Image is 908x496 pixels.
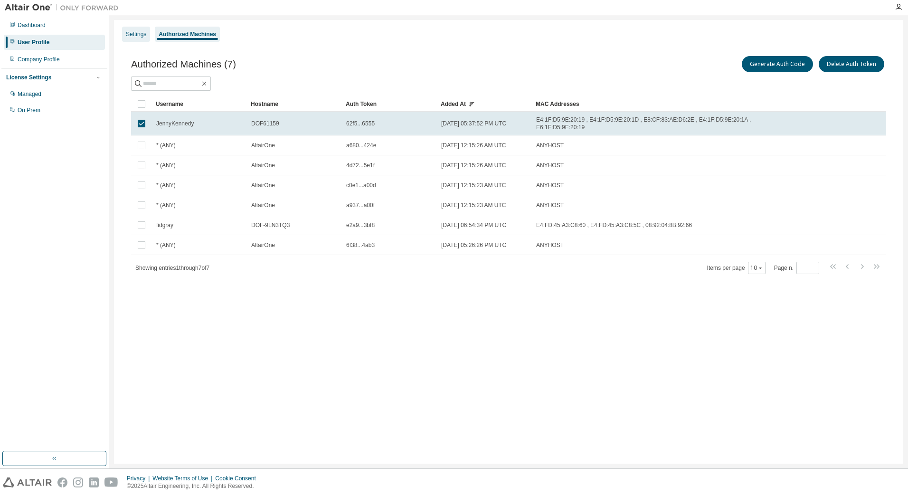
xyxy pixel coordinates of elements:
div: Settings [126,30,146,38]
span: ANYHOST [536,162,564,169]
button: Delete Auth Token [819,56,884,72]
div: Dashboard [18,21,46,29]
span: a937...a00f [346,201,375,209]
div: Managed [18,90,41,98]
span: AltairOne [251,241,275,249]
img: facebook.svg [57,477,67,487]
div: Added At [441,96,528,112]
div: User Profile [18,38,49,46]
button: 10 [750,264,763,272]
span: Page n. [774,262,819,274]
span: 62f5...6555 [346,120,375,127]
span: AltairOne [251,201,275,209]
span: ANYHOST [536,142,564,149]
div: On Prem [18,106,40,114]
span: * (ANY) [156,162,176,169]
span: [DATE] 05:37:52 PM UTC [441,120,506,127]
img: linkedin.svg [89,477,99,487]
span: ANYHOST [536,241,564,249]
span: [DATE] 12:15:26 AM UTC [441,142,506,149]
span: fidgray [156,221,173,229]
div: Authorized Machines [159,30,216,38]
span: ANYHOST [536,201,564,209]
div: MAC Addresses [536,96,786,112]
div: Cookie Consent [215,475,261,482]
span: [DATE] 05:26:26 PM UTC [441,241,506,249]
img: youtube.svg [104,477,118,487]
span: 4d72...5e1f [346,162,375,169]
div: Privacy [127,475,152,482]
span: DOF-9LN3TQ3 [251,221,290,229]
div: Hostname [251,96,338,112]
span: JennyKennedy [156,120,194,127]
span: e2a9...3bf8 [346,221,375,229]
span: [DATE] 06:54:34 PM UTC [441,221,506,229]
img: altair_logo.svg [3,477,52,487]
span: Showing entries 1 through 7 of 7 [135,265,209,271]
span: * (ANY) [156,201,176,209]
span: c0e1...a00d [346,181,376,189]
button: Generate Auth Code [742,56,813,72]
span: AltairOne [251,162,275,169]
div: License Settings [6,74,51,81]
span: AltairOne [251,181,275,189]
img: Altair One [5,3,123,12]
div: Website Terms of Use [152,475,215,482]
span: E4:FD:45:A3:C8:60 , E4:FD:45:A3:C8:5C , 08:92:04:8B:92:66 [536,221,692,229]
span: * (ANY) [156,241,176,249]
span: Authorized Machines (7) [131,59,236,70]
p: © 2025 Altair Engineering, Inc. All Rights Reserved. [127,482,262,490]
span: [DATE] 12:15:23 AM UTC [441,201,506,209]
span: 6f38...4ab3 [346,241,375,249]
div: Auth Token [346,96,433,112]
span: [DATE] 12:15:23 AM UTC [441,181,506,189]
div: Username [156,96,243,112]
img: instagram.svg [73,477,83,487]
span: AltairOne [251,142,275,149]
span: * (ANY) [156,142,176,149]
span: DOF61159 [251,120,279,127]
span: * (ANY) [156,181,176,189]
span: E4:1F:D5:9E:20:19 , E4:1F:D5:9E:20:1D , E8:CF:83:AE:D6:2E , E4:1F:D5:9E:20:1A , E6:1F:D5:9E:20:19 [536,116,786,131]
span: ANYHOST [536,181,564,189]
span: [DATE] 12:15:26 AM UTC [441,162,506,169]
div: Company Profile [18,56,60,63]
span: Items per page [707,262,766,274]
span: a680...424e [346,142,376,149]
